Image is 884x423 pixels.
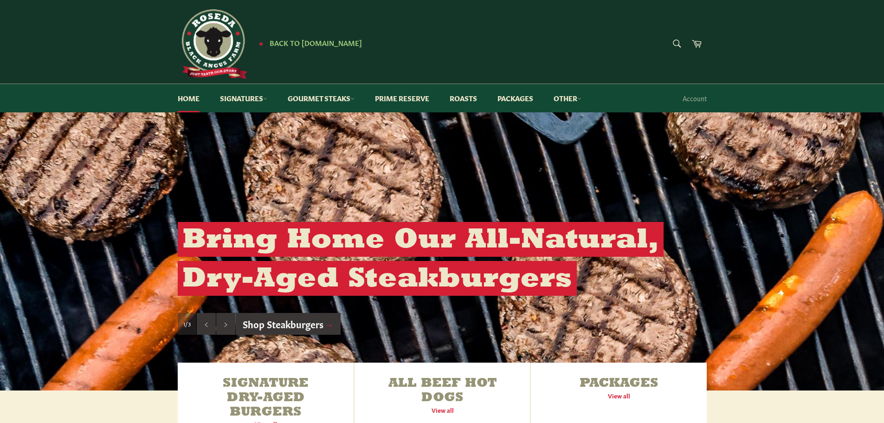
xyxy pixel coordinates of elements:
[236,313,341,335] a: Shop Steakburgers
[678,85,711,112] a: Account
[216,313,235,335] button: Next slide
[366,84,439,112] a: Prime Reserve
[168,84,209,112] a: Home
[270,38,362,47] span: Back to [DOMAIN_NAME]
[278,84,364,112] a: Gourmet Steaks
[440,84,486,112] a: Roasts
[254,39,362,47] a: ★ Back to [DOMAIN_NAME]
[178,313,196,335] div: Slide 1, current
[178,222,664,296] h2: Bring Home Our All-Natural, Dry-Aged Steakburgers
[325,317,334,330] span: →
[258,39,264,47] span: ★
[544,84,591,112] a: Other
[197,313,216,335] button: Previous slide
[211,84,277,112] a: Signatures
[178,9,247,79] img: Roseda Beef
[183,320,191,328] span: 1/3
[488,84,542,112] a: Packages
